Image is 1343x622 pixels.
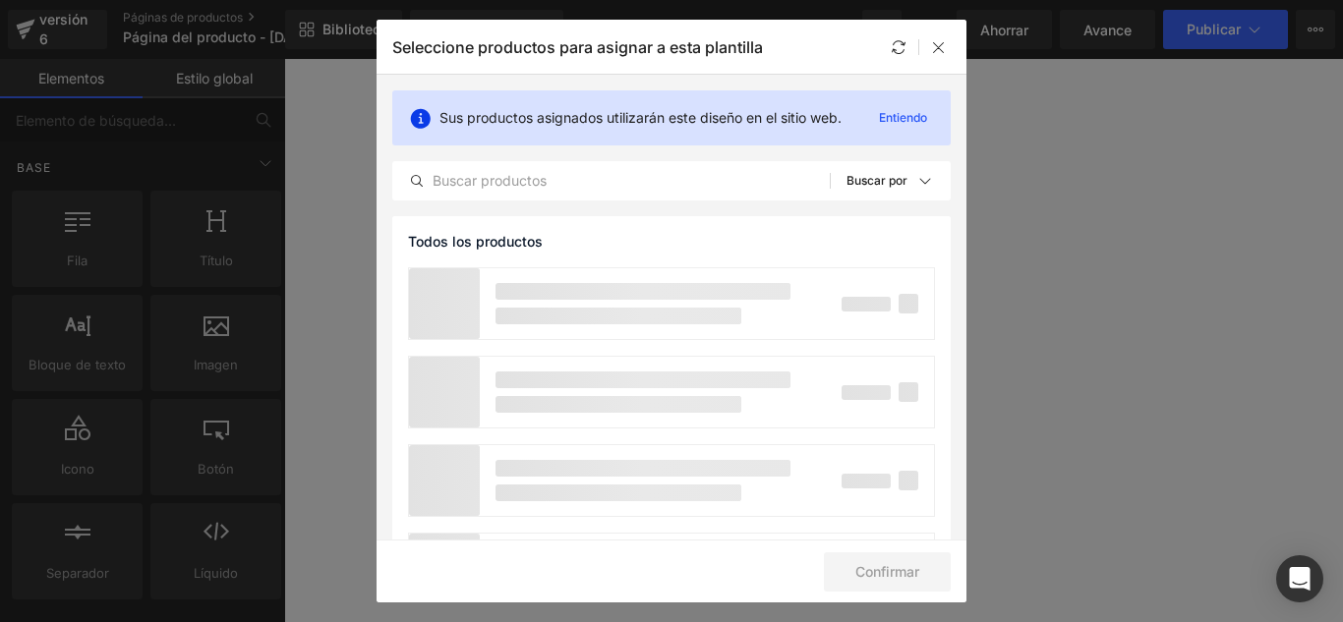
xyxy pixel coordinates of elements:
[1276,555,1323,602] div: Abrir Intercom Messenger
[855,563,919,580] font: Confirmar
[824,552,951,592] button: Confirmar
[439,109,842,126] font: Sus productos asignados utilizarán este diseño en el sitio web.
[393,169,830,193] input: Buscar productos
[847,173,907,188] font: Buscar por
[408,233,543,250] font: Todos los productos
[392,37,763,57] font: Seleccione productos para asignar a esta plantilla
